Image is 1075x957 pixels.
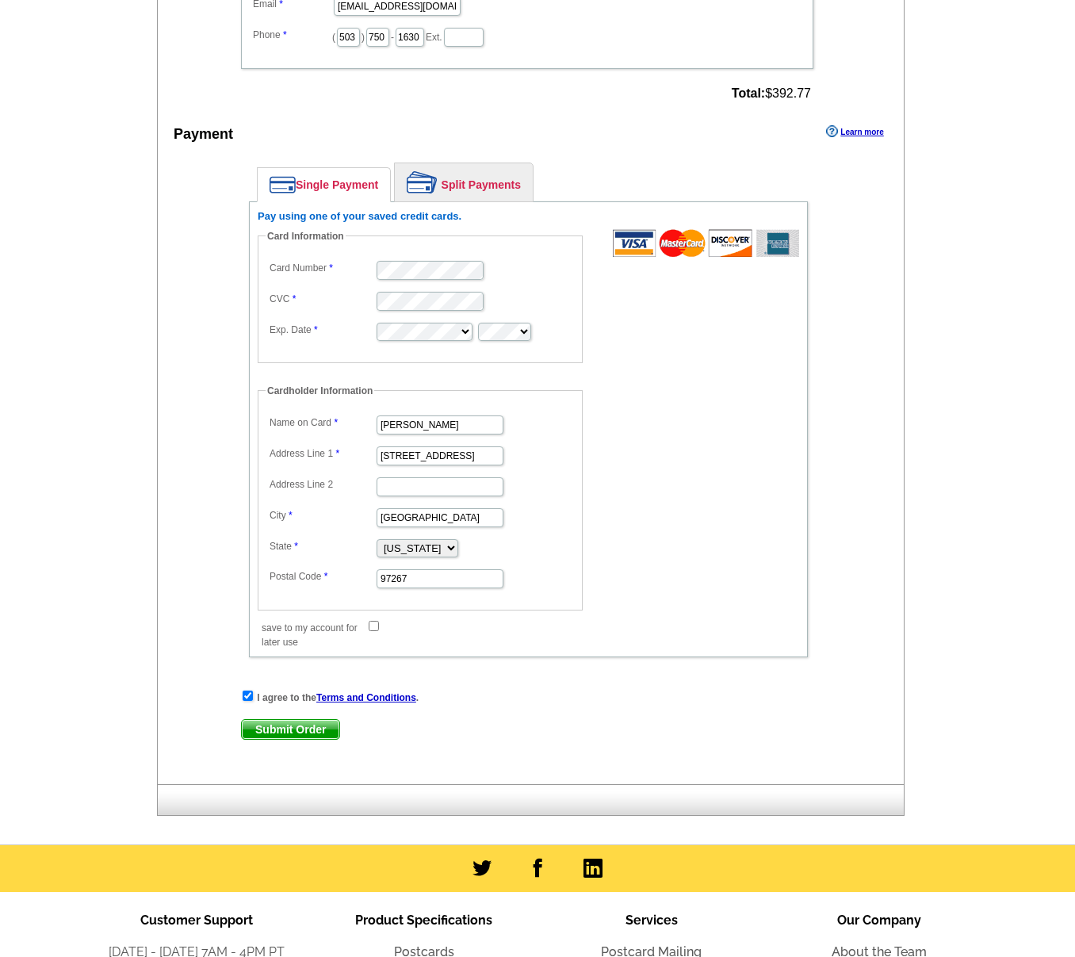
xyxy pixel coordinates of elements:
[316,692,416,703] a: Terms and Conditions
[270,176,296,193] img: single-payment.png
[270,508,375,523] label: City
[270,569,375,584] label: Postal Code
[355,913,492,928] span: Product Specifications
[257,692,419,703] strong: I agree to the .
[249,24,805,48] dd: ( ) - Ext.
[826,125,883,138] a: Learn more
[732,86,765,100] strong: Total:
[270,323,375,337] label: Exp. Date
[242,720,339,739] span: Submit Order
[174,124,233,145] div: Payment
[270,477,375,492] label: Address Line 2
[407,171,438,193] img: split-payment.png
[625,913,678,928] span: Services
[270,446,375,461] label: Address Line 1
[270,292,375,306] label: CVC
[258,210,799,223] h6: Pay using one of your saved credit cards.
[732,86,811,101] span: $392.77
[140,913,253,928] span: Customer Support
[270,539,375,553] label: State
[266,384,374,398] legend: Cardholder Information
[395,163,533,201] a: Split Payments
[258,168,390,201] a: Single Payment
[758,588,1075,957] iframe: LiveChat chat widget
[266,229,346,243] legend: Card Information
[262,621,367,649] label: save to my account for later use
[253,28,332,42] label: Phone
[613,229,799,257] img: acceptedCards.gif
[270,415,375,430] label: Name on Card
[270,261,375,275] label: Card Number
